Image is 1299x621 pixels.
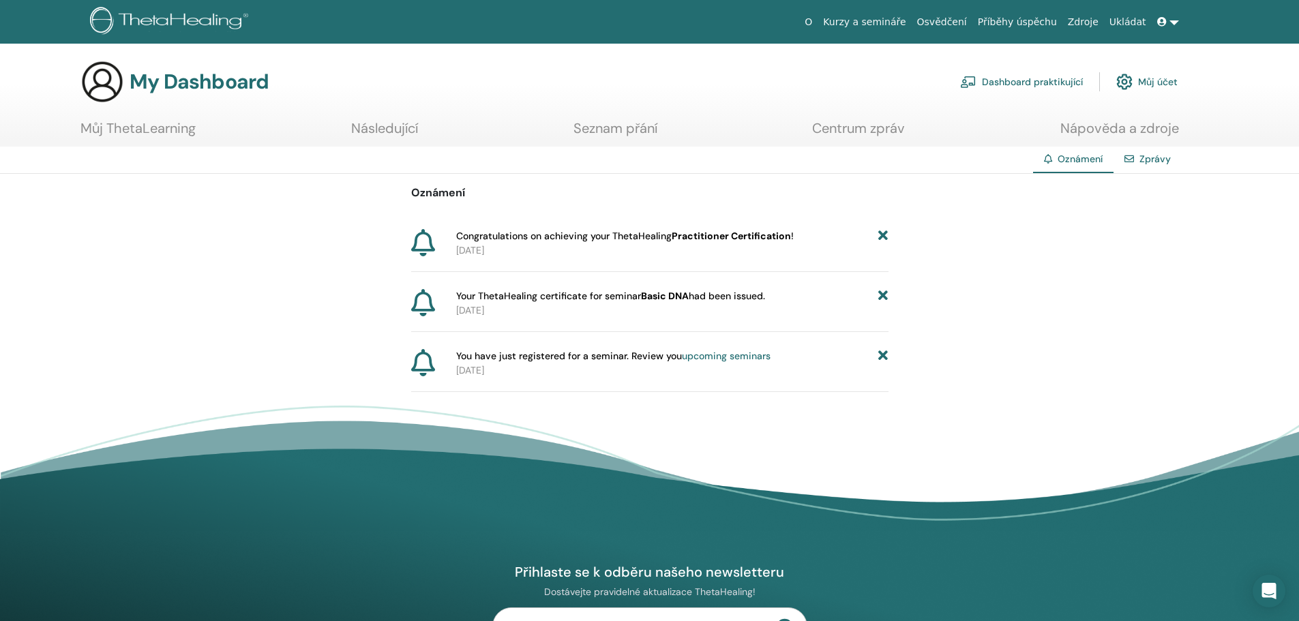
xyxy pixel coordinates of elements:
p: Oznámení [411,185,889,201]
a: Dashboard praktikující [960,67,1083,97]
p: [DATE] [456,243,889,258]
b: Basic DNA [641,290,689,302]
a: Seznam přání [573,120,657,147]
a: Nápověda a zdroje [1060,120,1179,147]
a: O [799,10,818,35]
b: Practitioner Certification [672,230,791,242]
img: logo.png [90,7,253,37]
a: Zdroje [1062,10,1104,35]
img: cog.svg [1116,70,1133,93]
a: Osvědčení [912,10,972,35]
a: Ukládat [1104,10,1152,35]
a: upcoming seminars [682,350,771,362]
a: Příběhy úspěchu [972,10,1062,35]
img: chalkboard-teacher.svg [960,76,976,88]
div: Open Intercom Messenger [1253,575,1285,607]
a: Následující [351,120,418,147]
a: Centrum zpráv [812,120,905,147]
a: Můj účet [1116,67,1178,97]
span: Your ThetaHealing certificate for seminar had been issued. [456,289,765,303]
a: Můj ThetaLearning [80,120,196,147]
a: Kurzy a semináře [818,10,911,35]
h4: Přihlaste se k odběru našeho newsletteru [492,563,807,581]
span: Congratulations on achieving your ThetaHealing ! [456,229,794,243]
span: You have just registered for a seminar. Review you [456,349,771,363]
img: generic-user-icon.jpg [80,60,124,104]
p: [DATE] [456,363,889,378]
span: Oznámení [1058,153,1103,165]
a: Zprávy [1139,153,1171,165]
h3: My Dashboard [130,70,269,94]
p: Dostávejte pravidelné aktualizace ThetaHealing! [492,586,807,598]
p: [DATE] [456,303,889,318]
